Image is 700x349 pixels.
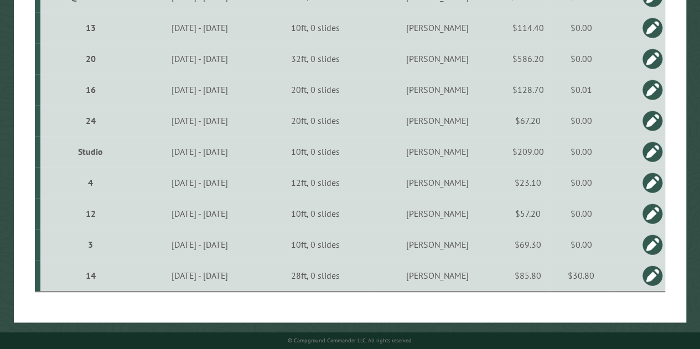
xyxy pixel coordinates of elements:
[262,260,370,291] td: 28ft, 0 slides
[287,337,412,344] small: © Campground Commander LLC. All rights reserved.
[139,53,260,64] div: [DATE] - [DATE]
[506,105,550,136] td: $67.20
[139,22,260,33] div: [DATE] - [DATE]
[139,146,260,157] div: [DATE] - [DATE]
[369,167,505,198] td: [PERSON_NAME]
[45,208,136,219] div: 12
[45,22,136,33] div: 13
[139,115,260,126] div: [DATE] - [DATE]
[550,229,612,260] td: $0.00
[262,229,370,260] td: 10ft, 0 slides
[139,239,260,250] div: [DATE] - [DATE]
[262,167,370,198] td: 12ft, 0 slides
[369,136,505,167] td: [PERSON_NAME]
[506,74,550,105] td: $128.70
[550,105,612,136] td: $0.00
[45,239,136,250] div: 3
[45,146,136,157] div: Studio
[506,198,550,229] td: $57.20
[139,208,260,219] div: [DATE] - [DATE]
[369,260,505,291] td: [PERSON_NAME]
[45,84,136,95] div: 16
[45,115,136,126] div: 24
[506,229,550,260] td: $69.30
[262,198,370,229] td: 10ft, 0 slides
[262,105,370,136] td: 20ft, 0 slides
[550,74,612,105] td: $0.01
[550,198,612,229] td: $0.00
[506,260,550,291] td: $85.80
[262,136,370,167] td: 10ft, 0 slides
[369,198,505,229] td: [PERSON_NAME]
[550,167,612,198] td: $0.00
[139,84,260,95] div: [DATE] - [DATE]
[369,74,505,105] td: [PERSON_NAME]
[262,12,370,43] td: 10ft, 0 slides
[45,53,136,64] div: 20
[139,177,260,188] div: [DATE] - [DATE]
[369,229,505,260] td: [PERSON_NAME]
[369,12,505,43] td: [PERSON_NAME]
[369,105,505,136] td: [PERSON_NAME]
[506,136,550,167] td: $209.00
[369,43,505,74] td: [PERSON_NAME]
[550,136,612,167] td: $0.00
[506,167,550,198] td: $23.10
[550,12,612,43] td: $0.00
[45,177,136,188] div: 4
[262,74,370,105] td: 20ft, 0 slides
[506,12,550,43] td: $114.40
[262,43,370,74] td: 32ft, 0 slides
[139,270,260,281] div: [DATE] - [DATE]
[506,43,550,74] td: $586.20
[45,270,136,281] div: 14
[550,260,612,291] td: $30.80
[550,43,612,74] td: $0.00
